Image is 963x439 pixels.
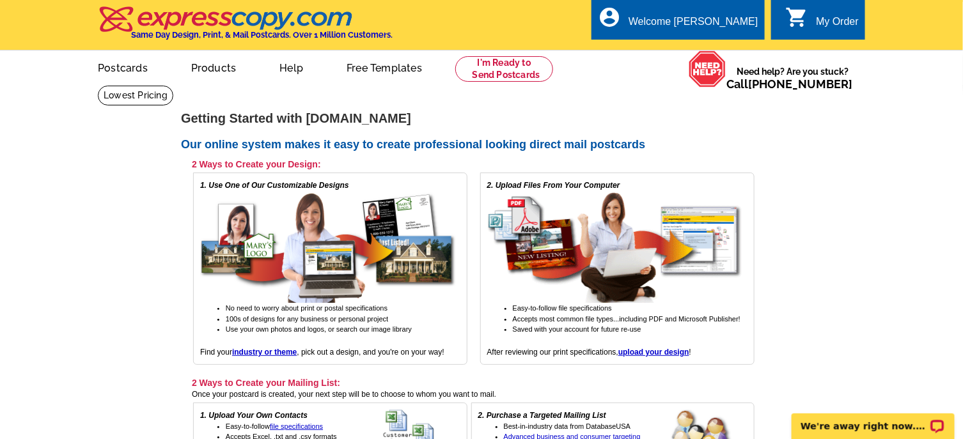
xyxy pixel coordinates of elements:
img: upload your own design for free [487,191,743,303]
a: Help [259,52,324,82]
span: Use your own photos and logos, or search our image library [226,325,412,333]
a: Products [171,52,257,82]
iframe: LiveChat chat widget [783,399,963,439]
a: file specifications [270,422,323,430]
span: Best-in-industry data from DatabaseUSA [504,422,631,430]
a: upload your design [618,348,689,357]
a: Free Templates [326,52,442,82]
a: Postcards [77,52,168,82]
span: Need help? Are you stuck? [726,65,859,91]
h1: Getting Started with [DOMAIN_NAME] [181,112,782,125]
h3: 2 Ways to Create your Mailing List: [192,377,755,389]
h3: 2 Ways to Create your Design: [192,158,755,170]
img: help [689,50,726,88]
em: 2. Upload Files From Your Computer [487,181,620,190]
em: 1. Upload Your Own Contacts [200,411,308,420]
a: [PHONE_NUMBER] [748,77,852,91]
span: Once your postcard is created, your next step will be to choose to whom you want to mail. [192,390,496,399]
h2: Our online system makes it easy to create professional looking direct mail postcards [181,138,782,152]
i: shopping_cart [785,6,808,29]
h4: Same Day Design, Print, & Mail Postcards. Over 1 Million Customers. [131,30,393,40]
span: Accepts most common file types...including PDF and Microsoft Publisher! [513,315,740,323]
span: Find your , pick out a design, and you're on your way! [200,348,444,357]
span: Call [726,77,852,91]
span: After reviewing our print specifications, ! [487,348,691,357]
span: Easy-to-follow file specifications [513,304,612,312]
span: 100s of designs for any business or personal project [226,315,388,323]
a: industry or theme [232,348,297,357]
a: Same Day Design, Print, & Mail Postcards. Over 1 Million Customers. [98,15,393,40]
span: Easy-to-follow [226,422,323,430]
span: No need to worry about print or postal specifications [226,304,388,312]
span: Saved with your account for future re-use [513,325,641,333]
div: My Order [816,16,859,34]
em: 1. Use One of Our Customizable Designs [200,181,349,190]
a: shopping_cart My Order [785,14,859,30]
div: Welcome [PERSON_NAME] [629,16,758,34]
img: free online postcard designs [200,191,456,303]
i: account_circle [598,6,621,29]
em: 2. Purchase a Targeted Mailing List [478,411,606,420]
